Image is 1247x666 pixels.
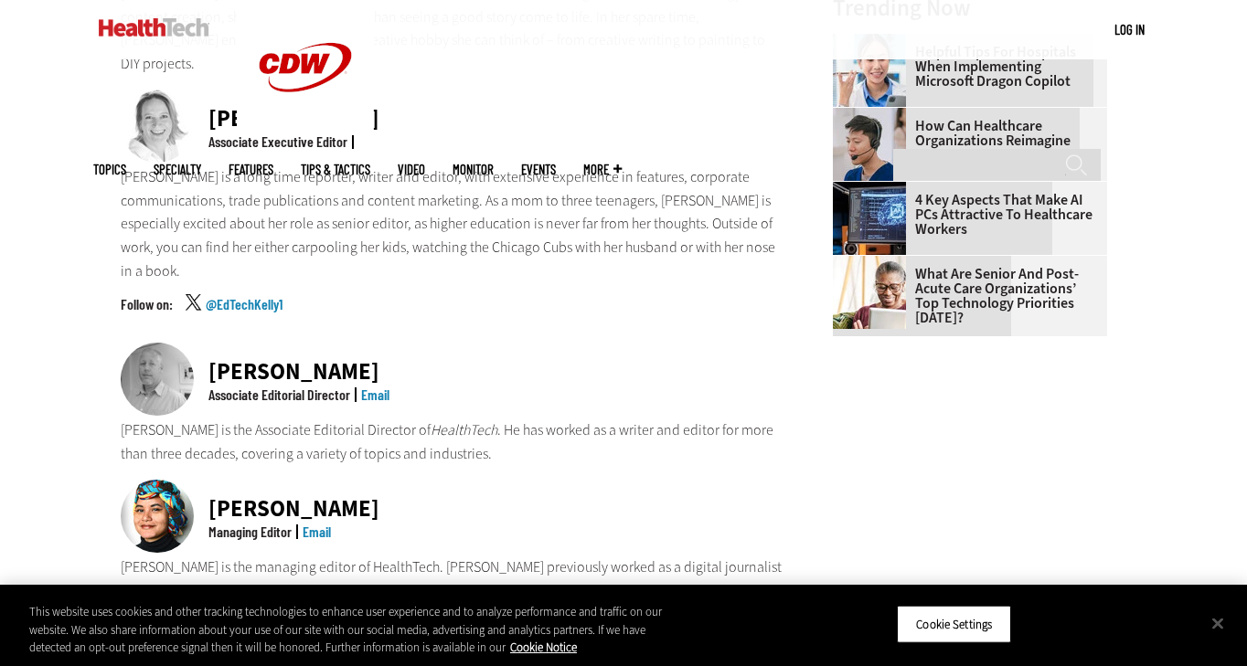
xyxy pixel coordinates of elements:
a: Email [361,386,389,403]
a: Desktop monitor with brain AI concept [833,182,915,196]
a: CDW [237,121,374,140]
img: Older person using tablet [833,256,906,329]
a: Events [521,163,556,176]
a: Features [229,163,273,176]
img: Teta Alim [121,480,194,553]
a: What Are Senior and Post-Acute Care Organizations’ Top Technology Priorities [DATE]? [833,267,1096,325]
img: Home [99,18,209,37]
span: More [583,163,622,176]
a: Tips & Tactics [301,163,370,176]
img: Healthcare contact center [833,108,906,181]
div: Managing Editor [208,524,292,539]
a: Video [398,163,425,176]
p: [PERSON_NAME] is the Associate Editorial Director of . He has worked as a writer and editor for m... [121,418,784,465]
a: Email [303,523,331,540]
a: Log in [1114,21,1145,37]
a: @EdTechKelly1 [206,297,282,343]
button: Cookie Settings [897,605,1011,643]
span: Topics [93,163,126,176]
div: Associate Editorial Director [208,387,350,402]
p: [PERSON_NAME] is a long time reporter, writer and editor, with extensive experience in features, ... [121,165,784,282]
div: User menu [1114,20,1145,39]
img: Matt McLaughlin [121,343,194,416]
div: This website uses cookies and other tracking technologies to enhance user experience and to analy... [29,603,686,657]
em: HealthTech [431,420,497,439]
img: Desktop monitor with brain AI concept [833,182,906,255]
p: [PERSON_NAME] is the managing editor of HealthTech. [PERSON_NAME] previously worked as a digital ... [121,555,784,602]
a: More information about your privacy [510,640,577,655]
a: MonITor [453,163,494,176]
a: 4 Key Aspects That Make AI PCs Attractive to Healthcare Workers [833,193,1096,237]
button: Close [1198,603,1238,643]
a: Older person using tablet [833,256,915,270]
span: Specialty [154,163,201,176]
div: [PERSON_NAME] [208,497,379,520]
div: [PERSON_NAME] [208,360,389,383]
